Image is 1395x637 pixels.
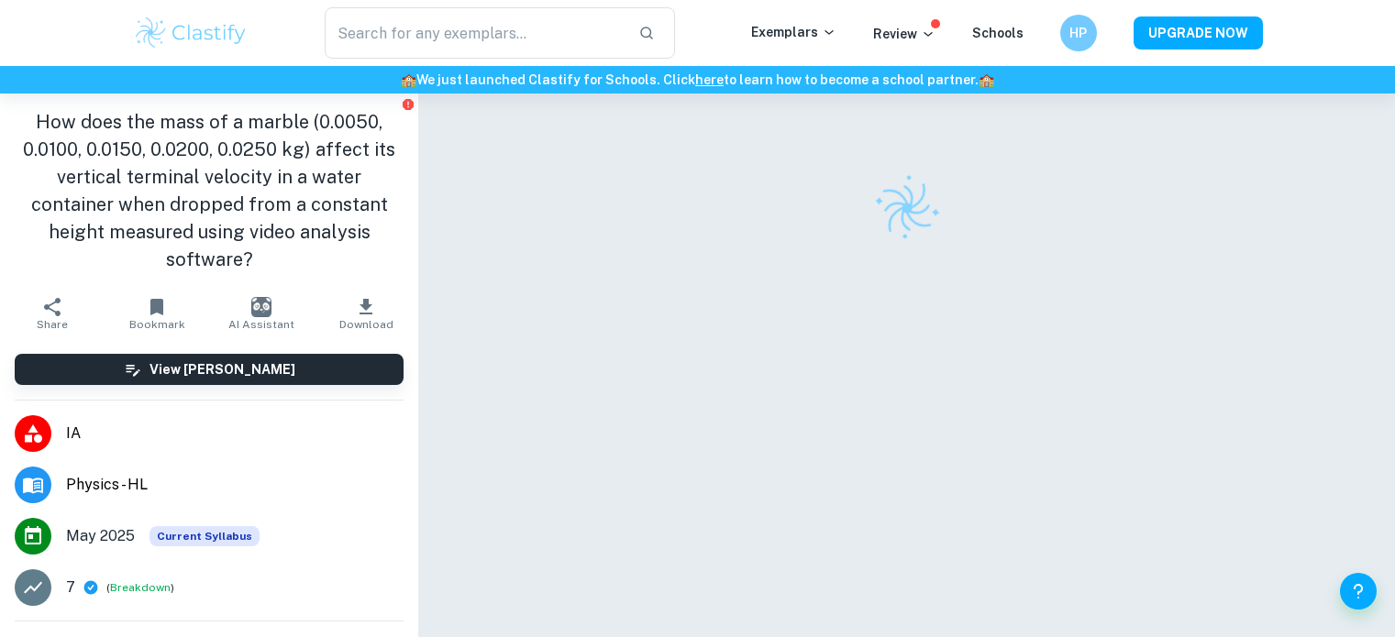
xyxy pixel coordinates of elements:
span: Current Syllabus [149,526,260,546]
img: Clastify logo [133,15,249,51]
h6: View [PERSON_NAME] [149,359,295,379]
button: Breakdown [110,579,171,596]
button: Help and Feedback [1340,573,1377,610]
p: 7 [66,577,75,599]
img: Clastify logo [862,163,952,253]
p: Exemplars [751,22,836,42]
div: This exemplar is based on the current syllabus. Feel free to refer to it for inspiration/ideas wh... [149,526,260,546]
span: May 2025 [66,525,135,547]
button: UPGRADE NOW [1134,16,1263,49]
span: 🏫 [979,72,994,87]
span: 🏫 [401,72,416,87]
span: AI Assistant [228,318,294,331]
button: Download [314,288,418,339]
span: Download [339,318,393,331]
span: Share [37,318,68,331]
span: Physics - HL [66,474,404,496]
span: IA [66,423,404,445]
button: View [PERSON_NAME] [15,354,404,385]
img: AI Assistant [251,297,271,317]
span: Bookmark [129,318,185,331]
h1: How does the mass of a marble (0.0050, 0.0100, 0.0150, 0.0200, 0.0250 kg) affect its vertical ter... [15,108,404,273]
h6: HP [1068,23,1089,43]
button: Bookmark [105,288,209,339]
input: Search for any exemplars... [325,7,625,59]
a: here [695,72,724,87]
button: Report issue [401,97,415,111]
span: ( ) [106,579,174,597]
button: AI Assistant [209,288,314,339]
p: Review [873,24,936,44]
h6: We just launched Clastify for Schools. Click to learn how to become a school partner. [4,70,1391,90]
a: Schools [972,26,1024,40]
button: HP [1060,15,1097,51]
